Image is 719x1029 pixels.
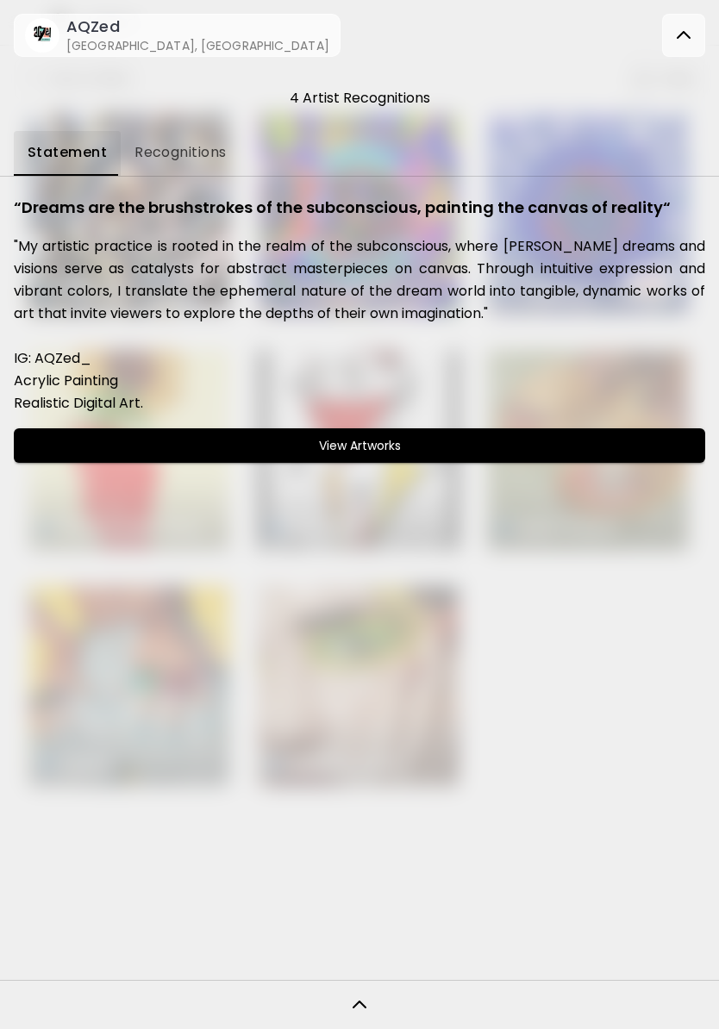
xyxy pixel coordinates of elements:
[14,235,705,415] h6: "My artistic practice is rooted in the realm of the subconscious, where [PERSON_NAME] dreams and ...
[28,145,107,160] span: Statement
[14,428,705,463] button: View Artworks
[673,25,694,46] img: arrow-up
[134,145,227,160] span: Recognitions
[66,37,329,54] h6: [GEOGRAPHIC_DATA], [GEOGRAPHIC_DATA]
[349,995,370,1015] img: arrowUp
[290,89,430,108] div: 4 Artist Recognitions
[66,16,329,37] h6: AQZed
[14,197,705,218] h6: “Dreams are the brushstrokes of the subconscious, painting the canvas of reality“
[319,435,401,456] h6: View Artworks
